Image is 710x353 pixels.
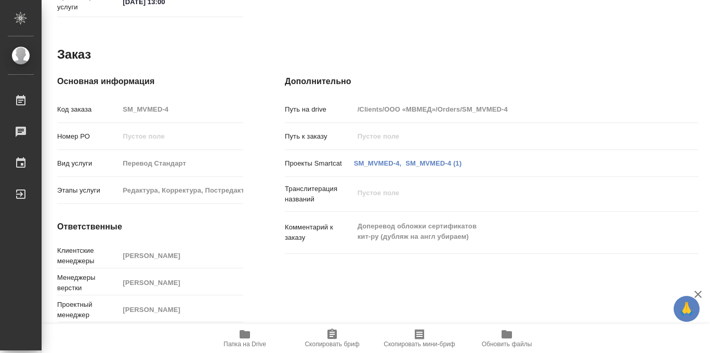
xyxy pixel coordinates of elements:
p: Путь к заказу [285,131,354,142]
input: Пустое поле [354,102,664,117]
input: Пустое поле [119,248,243,263]
input: Пустое поле [119,302,243,317]
p: Этапы услуги [57,185,119,196]
input: Пустое поле [119,275,243,290]
button: Обновить файлы [463,324,550,353]
p: Проекты Smartcat [285,158,354,169]
p: Код заказа [57,104,119,115]
a: SM_MVMED-4 (1) [405,159,462,167]
button: 🙏 [674,296,700,322]
h4: Основная информация [57,75,243,88]
input: Пустое поле [119,129,243,144]
p: Транслитерация названий [285,184,354,205]
p: Вид услуги [57,158,119,169]
h2: Заказ [57,46,91,63]
span: Скопировать мини-бриф [384,341,455,348]
p: Менеджеры верстки [57,273,119,293]
input: Пустое поле [354,129,664,144]
span: 🙏 [678,298,695,320]
textarea: Доперевод обложки сертификатов кит-ру (дубляж на англ убираем) [354,218,664,246]
span: Папка на Drive [223,341,266,348]
p: Комментарий к заказу [285,222,354,243]
p: Клиентские менеджеры [57,246,119,266]
p: Номер РО [57,131,119,142]
p: Путь на drive [285,104,354,115]
h4: Ответственные [57,221,243,233]
input: Пустое поле [119,156,243,171]
input: Пустое поле [119,183,243,198]
button: Папка на Drive [201,324,288,353]
span: Обновить файлы [482,341,532,348]
input: Пустое поле [119,102,243,117]
span: Скопировать бриф [305,341,359,348]
a: SM_MVMED-4, [354,159,402,167]
h4: Дополнительно [285,75,699,88]
button: Скопировать мини-бриф [376,324,463,353]
p: Проектный менеджер [57,300,119,320]
button: Скопировать бриф [288,324,376,353]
